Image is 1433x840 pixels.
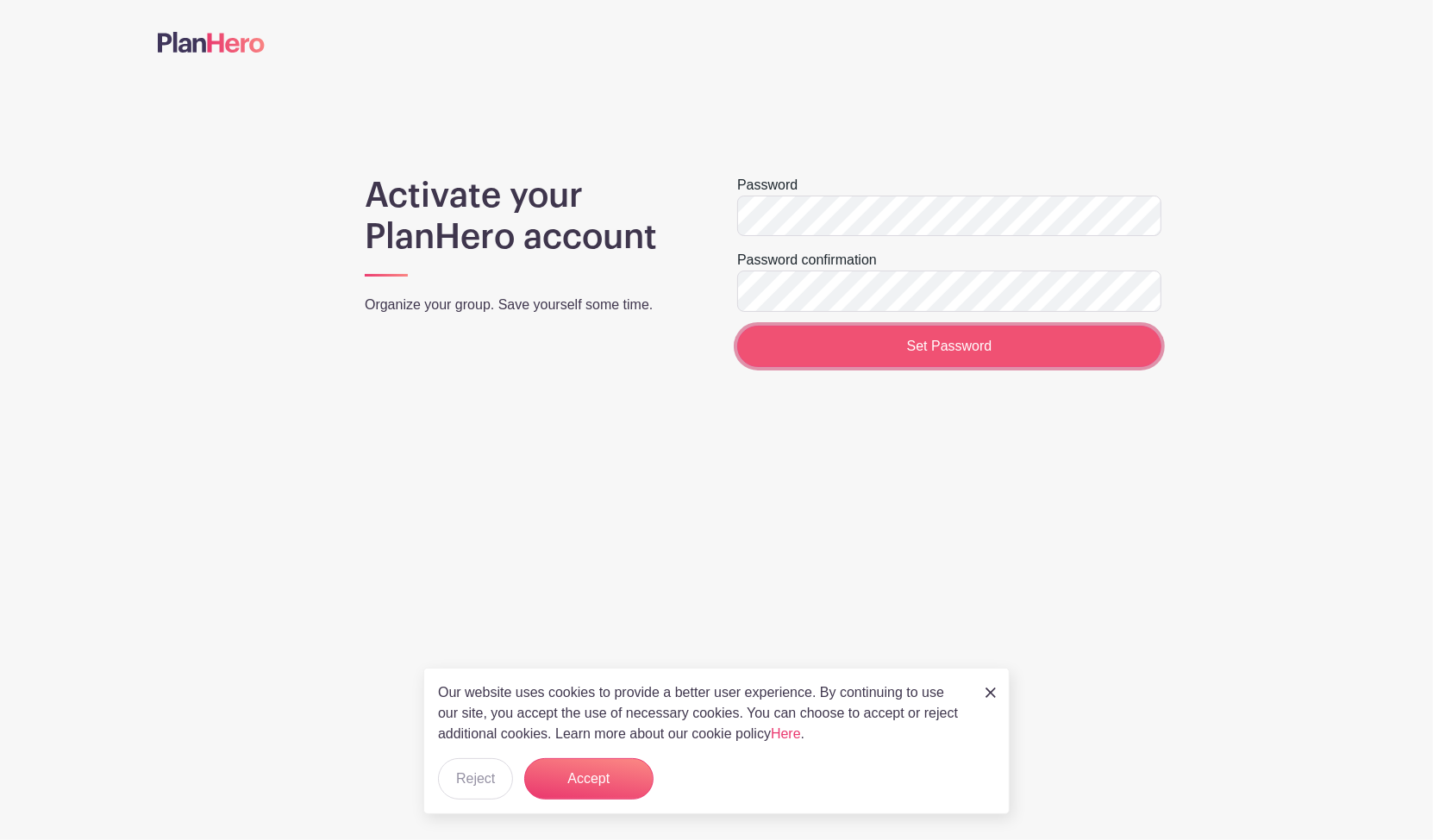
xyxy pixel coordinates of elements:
a: Here [771,726,801,741]
p: Organize your group. Save yourself some time. [365,295,696,315]
img: logo-507f7623f17ff9eddc593b1ce0a138ce2505c220e1c5a4e2b4648c50719b7d32.svg [158,32,265,53]
p: Our website uses cookies to provide a better user experience. By continuing to use our site, you ... [438,682,967,744]
img: close_button-5f87c8562297e5c2d7936805f587ecaba9071eb48480494691a3f1689db116b3.svg [986,688,996,698]
label: Password [737,175,798,196]
input: Set Password [737,326,1161,367]
button: Reject [438,758,513,800]
label: Password confirmation [737,250,877,271]
button: Accept [524,758,654,800]
h1: Activate your PlanHero account [365,175,696,258]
